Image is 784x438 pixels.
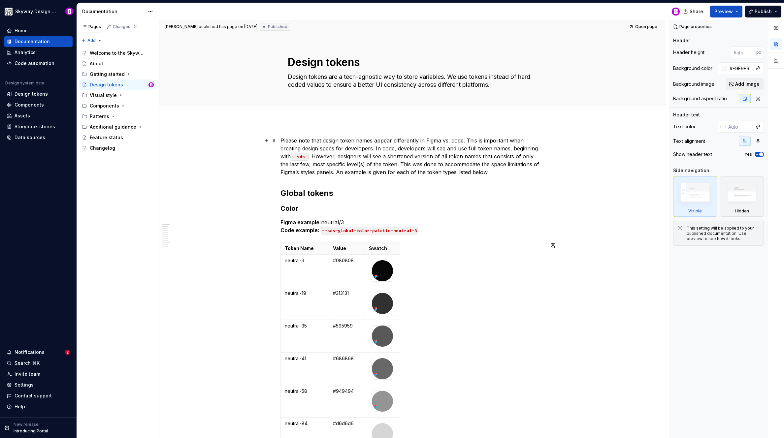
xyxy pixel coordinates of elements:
a: Code automation [4,58,73,69]
a: Home [4,25,73,36]
p: px [756,50,761,55]
p: New release! [14,422,40,427]
button: Publish [745,6,781,17]
img: Bobby Davis [148,82,154,87]
input: Auto [727,62,752,74]
span: Preview [714,8,733,15]
img: 7d2f9795-fa08-4624-9490-5a3f7218a56a.png [5,8,13,16]
a: Settings [4,380,73,390]
p: Swatch [369,245,396,252]
button: Add image [726,78,764,90]
div: Header [673,37,690,44]
div: Getting started [79,69,156,79]
button: Preview [710,6,742,17]
div: Background color [673,65,712,72]
img: ad36ffb9-83fe-4b48-9b26-aca0d83a81c3.png [372,358,393,379]
a: Documentation [4,36,73,47]
button: Share [680,6,707,17]
div: Changelog [90,145,115,151]
div: Components [90,103,119,109]
div: Visible [673,176,717,217]
p: neutral/3 [280,218,544,234]
span: Add [87,38,96,43]
div: About [90,60,103,67]
h3: Color [280,204,544,213]
div: Search ⌘K [15,360,40,366]
span: 2 [132,24,137,29]
p: neutral-19 [285,290,325,297]
a: Changelog [79,143,156,153]
p: Token Name [285,245,325,252]
div: Header height [673,49,704,56]
p: neutral-41 [285,355,325,362]
p: #d6d6d6 [333,420,361,427]
a: Components [4,100,73,110]
h2: Global tokens [280,188,544,199]
textarea: Design tokens [286,54,536,70]
a: Data sources [4,132,73,143]
a: Analytics [4,47,73,58]
div: Home [15,27,28,34]
div: Additional guidance [79,122,156,132]
button: Search ⌘K [4,358,73,368]
div: Documentation [15,38,50,45]
label: Yes [744,152,752,157]
p: #595959 [333,323,361,329]
div: Assets [15,112,30,119]
a: Open page [627,22,660,31]
span: Share [690,8,703,15]
span: Add image [735,81,760,87]
span: Publish [755,8,772,15]
code: --sds-global-color-palette-neutral-3 [321,227,418,235]
span: Open page [635,24,657,29]
a: Design tokens [4,89,73,99]
a: Welcome to the Skyway Design System! [79,48,156,58]
div: This setting will be applied to your published documentation. Use preview to see how it looks. [687,226,760,241]
div: Hidden [735,208,749,214]
div: Code automation [15,60,54,67]
span: [PERSON_NAME] [165,24,198,29]
textarea: Design tokens are a tech-agnostic way to store variables. We use tokens instead of hard coded val... [286,72,536,90]
div: Page tree [79,48,156,153]
div: Contact support [15,392,52,399]
img: Bobby Davis [672,8,680,16]
button: Add [79,36,104,45]
div: Notifications [15,349,45,356]
div: Design tokens [15,91,48,97]
p: Value [333,245,361,252]
a: Invite team [4,369,73,379]
p: neutral-58 [285,388,325,394]
div: Show header text [673,151,712,158]
p: #313131 [333,290,361,297]
div: Welcome to the Skyway Design System! [90,50,144,56]
div: Analytics [15,49,36,56]
div: Header text [673,111,700,118]
div: Patterns [79,111,156,122]
div: Feature status [90,134,123,141]
div: Design system data [5,80,44,86]
img: Bobby Davis [65,8,73,16]
strong: Figma example: [280,219,321,226]
img: 3b9afc9d-6cdd-49ce-9af0-44f83ee60514.png [372,293,393,314]
a: Feature status [79,132,156,143]
img: 42fc1821-a29b-4744-a223-4d439fc3b075.png [372,391,393,412]
p: #080808 [333,257,361,264]
div: Skyway Design System [15,8,57,15]
a: Design tokensBobby Davis [79,79,156,90]
a: Storybook stories [4,121,73,132]
div: published this page on [DATE] [199,24,257,29]
div: Getting started [90,71,125,78]
input: Auto [731,47,756,58]
p: Introducing Portal [14,428,48,434]
div: Invite team [15,371,40,377]
p: Please note that design token names appear differently in Figma vs. code. This is important when ... [280,137,544,176]
button: Skyway Design SystemBobby Davis [1,4,75,18]
strong: Code example: [280,227,319,234]
div: Pages [82,24,101,29]
div: Components [15,102,44,108]
a: Assets [4,110,73,121]
div: Visual style [79,90,156,101]
div: Visible [688,208,702,214]
span: Published [268,24,287,29]
input: Auto [726,121,752,133]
